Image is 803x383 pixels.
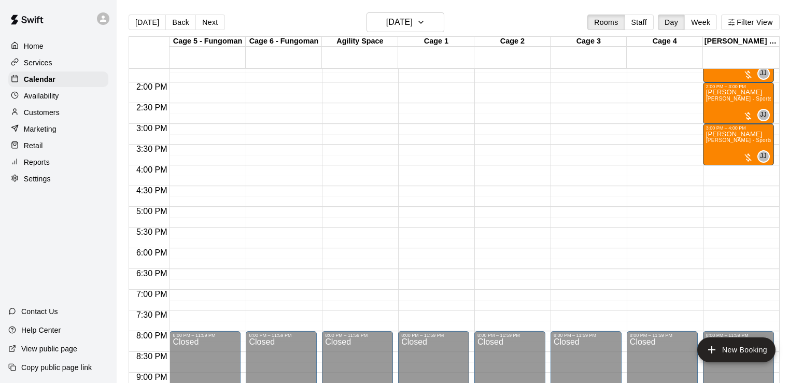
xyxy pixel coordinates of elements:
button: Day [658,15,685,30]
a: Reports [8,154,108,170]
div: Cage 1 [398,37,474,47]
p: Settings [24,174,51,184]
div: 2:00 PM – 3:00 PM: Delanie Bringas [703,82,774,124]
span: 3:00 PM [134,124,170,133]
div: 3:00 PM – 4:00 PM [706,125,771,131]
button: [DATE] [129,15,166,30]
div: 8:00 PM – 11:59 PM [477,333,542,338]
span: JJ [760,151,767,162]
a: Retail [8,138,108,153]
p: Customers [24,107,60,118]
div: Cage 6 - Fungoman [246,37,322,47]
a: Calendar [8,72,108,87]
span: JJ [760,110,767,120]
span: 6:30 PM [134,269,170,278]
div: Cage 3 [551,37,627,47]
p: Marketing [24,124,57,134]
button: [DATE] [367,12,444,32]
span: Josh Jones [762,109,770,121]
div: 3:00 PM – 4:00 PM: Delanie Bringas [703,124,774,165]
div: Cage 2 [474,37,551,47]
p: Home [24,41,44,51]
span: 7:00 PM [134,290,170,299]
p: Retail [24,140,43,151]
div: 8:00 PM – 11:59 PM [325,333,390,338]
a: Home [8,38,108,54]
div: 8:00 PM – 11:59 PM [554,333,618,338]
div: Josh Jones [757,67,770,80]
span: 7:30 PM [134,310,170,319]
span: 5:30 PM [134,228,170,236]
div: Josh Jones [757,150,770,163]
span: JJ [760,68,767,79]
div: 8:00 PM – 11:59 PM [249,333,314,338]
p: Services [24,58,52,68]
button: add [697,337,776,362]
span: 5:00 PM [134,207,170,216]
h6: [DATE] [386,15,413,30]
p: Availability [24,91,59,101]
div: [PERSON_NAME] - Agility [703,37,779,47]
div: Cage 4 [627,37,703,47]
p: View public page [21,344,77,354]
span: 4:30 PM [134,186,170,195]
button: Staff [625,15,654,30]
p: Help Center [21,325,61,335]
span: 2:00 PM [134,82,170,91]
div: Cage 5 - Fungoman [170,37,246,47]
a: Availability [8,88,108,104]
span: Josh Jones [762,150,770,163]
div: 8:00 PM – 11:59 PM [401,333,466,338]
button: Filter View [721,15,779,30]
button: Back [165,15,196,30]
div: 8:00 PM – 11:59 PM [706,333,771,338]
a: Settings [8,171,108,187]
button: Week [684,15,717,30]
span: Josh Jones [762,67,770,80]
span: 6:00 PM [134,248,170,257]
p: Reports [24,157,50,167]
span: 2:30 PM [134,103,170,112]
span: 4:00 PM [134,165,170,174]
a: Marketing [8,121,108,137]
p: Copy public page link [21,362,92,373]
span: 8:30 PM [134,352,170,361]
div: 8:00 PM – 11:59 PM [173,333,237,338]
button: Next [195,15,224,30]
span: 3:30 PM [134,145,170,153]
a: Customers [8,105,108,120]
span: 9:00 PM [134,373,170,381]
p: Contact Us [21,306,58,317]
div: Josh Jones [757,109,770,121]
div: 2:00 PM – 3:00 PM [706,84,771,89]
a: Services [8,55,108,70]
span: 8:00 PM [134,331,170,340]
div: 8:00 PM – 11:59 PM [630,333,695,338]
button: Rooms [587,15,625,30]
div: Agility Space [322,37,398,47]
p: Calendar [24,74,55,84]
